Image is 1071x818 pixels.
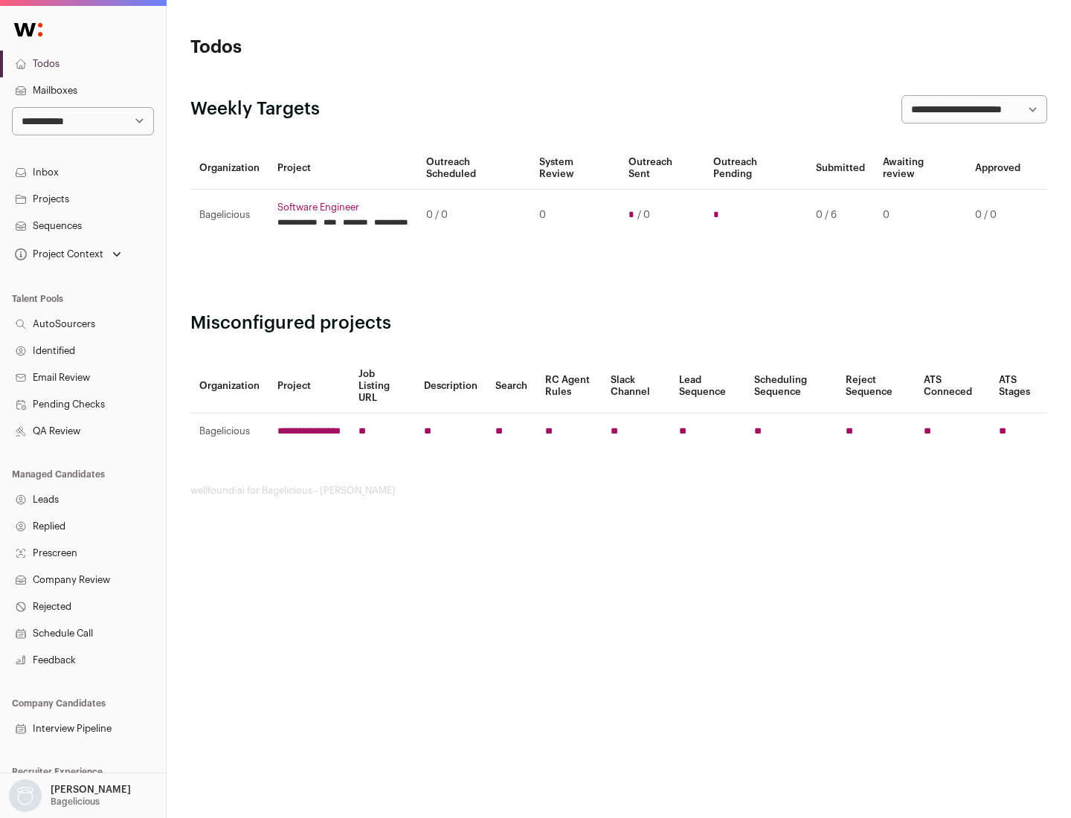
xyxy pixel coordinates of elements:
th: Submitted [807,147,874,190]
h1: Todos [190,36,476,59]
th: Description [415,359,486,413]
th: Search [486,359,536,413]
div: Project Context [12,248,103,260]
button: Open dropdown [12,244,124,265]
th: ATS Conneced [915,359,989,413]
th: RC Agent Rules [536,359,601,413]
td: Bagelicious [190,190,268,241]
th: Outreach Pending [704,147,806,190]
th: Organization [190,359,268,413]
th: Reject Sequence [837,359,916,413]
td: 0 / 6 [807,190,874,241]
a: Software Engineer [277,202,408,213]
th: Lead Sequence [670,359,745,413]
h2: Misconfigured projects [190,312,1047,335]
td: 0 / 0 [417,190,530,241]
th: Organization [190,147,268,190]
footer: wellfound:ai for Bagelicious - [PERSON_NAME] [190,485,1047,497]
th: ATS Stages [990,359,1047,413]
th: Slack Channel [602,359,670,413]
td: 0 [530,190,619,241]
td: Bagelicious [190,413,268,450]
img: Wellfound [6,15,51,45]
th: Outreach Scheduled [417,147,530,190]
h2: Weekly Targets [190,97,320,121]
p: Bagelicious [51,796,100,808]
th: Project [268,359,350,413]
th: System Review [530,147,619,190]
th: Scheduling Sequence [745,359,837,413]
img: nopic.png [9,779,42,812]
td: 0 [874,190,966,241]
th: Project [268,147,417,190]
th: Awaiting review [874,147,966,190]
th: Job Listing URL [350,359,415,413]
td: 0 / 0 [966,190,1029,241]
p: [PERSON_NAME] [51,784,131,796]
button: Open dropdown [6,779,134,812]
th: Outreach Sent [620,147,705,190]
th: Approved [966,147,1029,190]
span: / 0 [637,209,650,221]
